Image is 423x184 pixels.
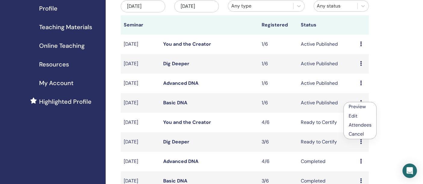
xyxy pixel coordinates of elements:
[39,78,73,87] span: My Account
[163,41,211,47] a: You and the Creator
[259,35,298,54] td: 1/6
[121,93,160,113] td: [DATE]
[298,132,357,152] td: Ready to Certify
[349,122,372,128] a: Attendees
[259,152,298,171] td: 4/6
[163,139,189,145] a: Dig Deeper
[349,113,357,119] a: Edit
[121,15,160,35] th: Seminar
[259,132,298,152] td: 3/6
[163,178,187,184] a: Basic DNA
[39,60,69,69] span: Resources
[121,35,160,54] td: [DATE]
[163,100,187,106] a: Basic DNA
[298,74,357,93] td: Active Published
[317,2,354,10] div: Any status
[259,113,298,132] td: 4/6
[174,0,219,12] div: [DATE]
[39,97,92,106] span: Highlighted Profile
[349,103,366,110] a: Preview
[163,80,198,86] a: Advanced DNA
[298,15,357,35] th: Status
[298,54,357,74] td: Active Published
[259,93,298,113] td: 1/6
[121,74,160,93] td: [DATE]
[121,0,165,12] div: [DATE]
[298,35,357,54] td: Active Published
[259,54,298,74] td: 1/6
[298,93,357,113] td: Active Published
[39,4,58,13] span: Profile
[39,23,92,32] span: Teaching Materials
[163,158,198,164] a: Advanced DNA
[121,132,160,152] td: [DATE]
[403,164,417,178] div: Open Intercom Messenger
[349,130,372,138] p: Cancel
[231,2,290,10] div: Any type
[121,54,160,74] td: [DATE]
[163,60,189,67] a: Dig Deeper
[121,152,160,171] td: [DATE]
[121,113,160,132] td: [DATE]
[259,15,298,35] th: Registered
[163,119,211,125] a: You and the Creator
[259,74,298,93] td: 1/6
[298,152,357,171] td: Completed
[39,41,85,50] span: Online Teaching
[298,113,357,132] td: Ready to Certify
